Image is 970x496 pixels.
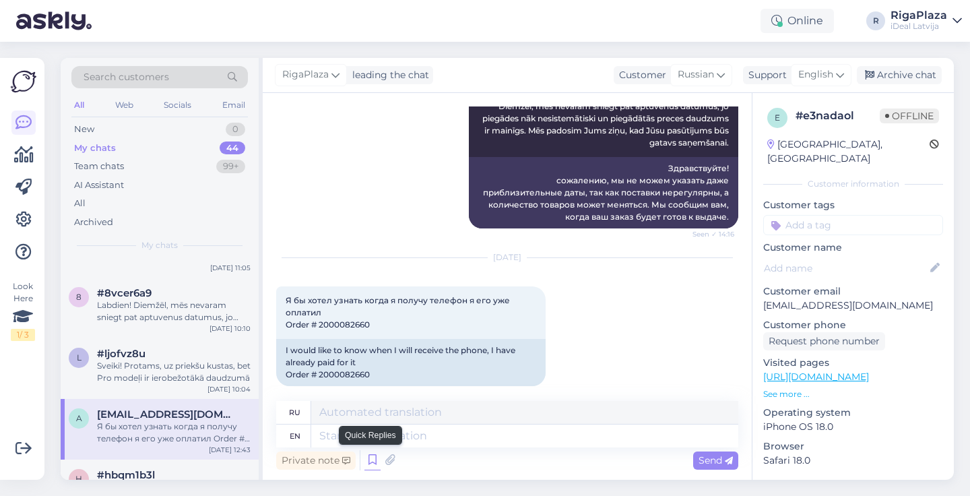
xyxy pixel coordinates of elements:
[97,469,155,481] span: #hbqm1b3l
[763,371,869,383] a: [URL][DOMAIN_NAME]
[282,67,329,82] span: RigaPlaza
[891,21,947,32] div: iDeal Latvija
[763,356,943,370] p: Visited pages
[209,445,251,455] div: [DATE] 12:43
[891,10,947,21] div: RigaPlaza
[74,197,86,210] div: All
[763,439,943,454] p: Browser
[764,261,928,276] input: Add name
[763,198,943,212] p: Customer tags
[763,284,943,299] p: Customer email
[76,413,82,423] span: a
[684,229,734,239] span: Seen ✓ 14:16
[866,11,885,30] div: R
[97,299,251,323] div: Labdien! Diemžēl, mēs nevaram sniegt pat aptuvenus datumus, jo piegādes nāk nesistemātiski un pie...
[763,299,943,313] p: [EMAIL_ADDRESS][DOMAIN_NAME]
[74,123,94,136] div: New
[97,360,251,384] div: Sveiki! Protams, uz priekšu kustas, bet Pro modeļi ir ierobežotākā daudzumā
[276,251,738,263] div: [DATE]
[97,408,237,421] span: aleksej.zarubin1@gmail.com
[97,421,251,445] div: Я бы хотел узнать когда я получу телефон я его уже оплатил Order # 2000082660
[280,387,331,397] span: 12:43
[141,239,178,251] span: My chats
[614,68,666,82] div: Customer
[76,292,82,302] span: 8
[796,108,880,124] div: # e3nadaol
[763,388,943,400] p: See more ...
[11,329,35,341] div: 1 / 3
[798,67,833,82] span: English
[97,287,152,299] span: #8vcer6a9
[289,401,300,424] div: ru
[678,67,714,82] span: Russian
[77,352,82,363] span: l
[482,89,731,148] span: Labdien! Diemžēl, mēs nevaram sniegt pat aptuvenus datumus, jo piegādes nāk nesistemātiski un pie...
[220,96,248,114] div: Email
[469,157,738,228] div: Здравствуйте! сожалению, мы не можем указать даже приблизительные даты, так как поставки нерегуля...
[699,454,733,466] span: Send
[763,454,943,468] p: Safari 18.0
[210,263,251,273] div: [DATE] 11:05
[161,96,194,114] div: Socials
[347,68,429,82] div: leading the chat
[74,179,124,192] div: AI Assistant
[761,9,834,33] div: Online
[286,295,512,330] span: Я бы хотел узнать когда я получу телефон я его уже оплатил Order # 2000082660
[857,66,942,84] div: Archive chat
[763,420,943,434] p: iPhone OS 18.0
[74,160,124,173] div: Team chats
[775,113,780,123] span: e
[11,69,36,94] img: Askly Logo
[763,406,943,420] p: Operating system
[74,142,116,155] div: My chats
[75,474,82,484] span: h
[891,10,962,32] a: RigaPlazaiDeal Latvija
[71,96,87,114] div: All
[763,215,943,235] input: Add a tag
[11,280,35,341] div: Look Here
[112,96,136,114] div: Web
[767,137,930,166] div: [GEOGRAPHIC_DATA], [GEOGRAPHIC_DATA]
[763,332,885,350] div: Request phone number
[290,425,300,447] div: en
[880,108,939,123] span: Offline
[763,318,943,332] p: Customer phone
[276,339,546,386] div: I would like to know when I will receive the phone, I have already paid for it Order # 2000082660
[763,178,943,190] div: Customer information
[763,241,943,255] p: Customer name
[743,68,787,82] div: Support
[97,348,145,360] span: #ljofvz8u
[226,123,245,136] div: 0
[216,160,245,173] div: 99+
[220,142,245,155] div: 44
[207,384,251,394] div: [DATE] 10:04
[276,452,356,470] div: Private note
[345,429,396,441] small: Quick Replies
[84,70,169,84] span: Search customers
[209,323,251,334] div: [DATE] 10:10
[74,216,113,229] div: Archived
